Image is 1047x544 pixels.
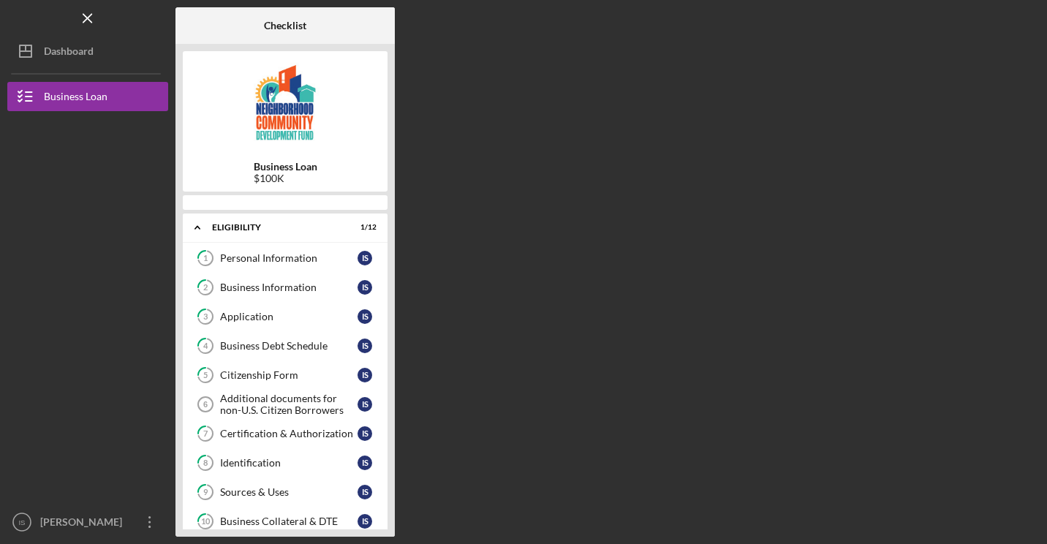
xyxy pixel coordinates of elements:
b: Checklist [264,20,306,31]
tspan: 9 [203,488,208,497]
div: I S [358,280,372,295]
div: Identification [220,457,358,469]
tspan: 5 [203,371,208,380]
div: I S [358,397,372,412]
div: Eligibility [212,223,340,232]
img: Product logo [183,58,388,146]
div: Personal Information [220,252,358,264]
div: I S [358,309,372,324]
a: 7Certification & AuthorizationIS [190,419,380,448]
button: Dashboard [7,37,168,66]
div: I S [358,485,372,499]
tspan: 10 [201,517,211,526]
div: Business Debt Schedule [220,340,358,352]
text: IS [18,518,25,526]
a: 6Additional documents for non-U.S. Citizen BorrowersIS [190,390,380,419]
a: 4Business Debt ScheduleIS [190,331,380,360]
div: Certification & Authorization [220,428,358,439]
tspan: 7 [203,429,208,439]
a: 8IdentificationIS [190,448,380,477]
div: Dashboard [44,37,94,69]
div: Sources & Uses [220,486,358,498]
tspan: 6 [203,400,208,409]
div: 1 / 12 [350,223,377,232]
tspan: 2 [203,283,208,292]
div: [PERSON_NAME] [37,507,132,540]
a: 5Citizenship FormIS [190,360,380,390]
div: Application [220,311,358,322]
a: 2Business InformationIS [190,273,380,302]
button: Business Loan [7,82,168,111]
div: Business Information [220,282,358,293]
div: Citizenship Form [220,369,358,381]
a: 9Sources & UsesIS [190,477,380,507]
div: I S [358,426,372,441]
div: Additional documents for non-U.S. Citizen Borrowers [220,393,358,416]
b: Business Loan [254,161,317,173]
tspan: 8 [203,458,208,468]
a: 1Personal InformationIS [190,243,380,273]
div: I S [358,514,372,529]
div: I S [358,251,372,265]
a: 10Business Collateral & DTEIS [190,507,380,536]
tspan: 3 [203,312,208,322]
div: I S [358,368,372,382]
div: $100K [254,173,317,184]
div: I S [358,456,372,470]
div: I S [358,339,372,353]
div: Business Loan [44,82,107,115]
tspan: 1 [203,254,208,263]
a: 3ApplicationIS [190,302,380,331]
tspan: 4 [203,341,208,351]
button: IS[PERSON_NAME] [7,507,168,537]
div: Business Collateral & DTE [220,515,358,527]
